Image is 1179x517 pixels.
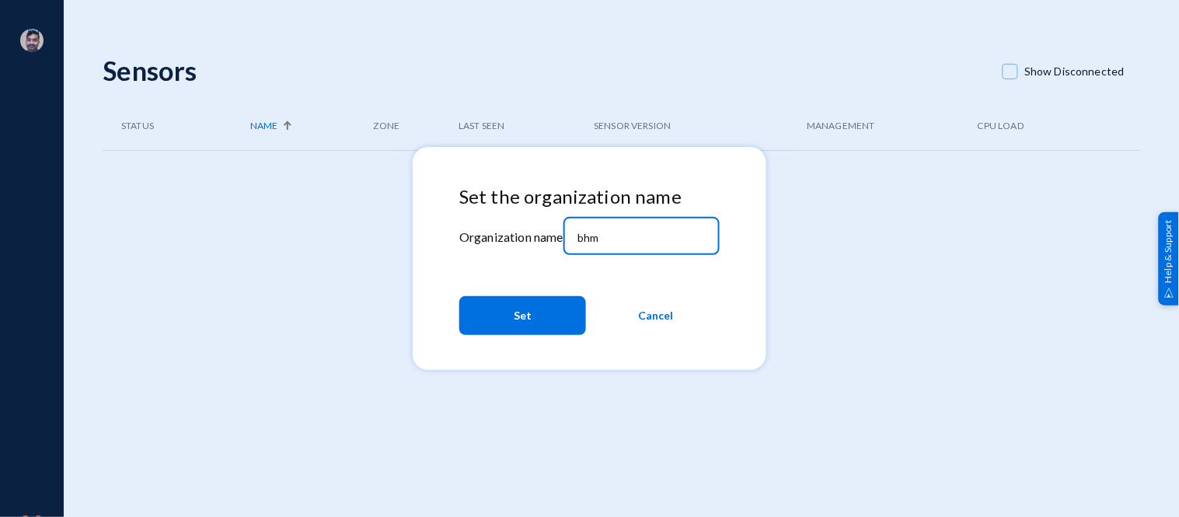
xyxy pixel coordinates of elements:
[514,302,532,330] span: Set
[459,296,586,335] button: Set
[459,186,720,208] h4: Set the organization name
[639,302,674,330] span: Cancel
[459,229,563,244] mat-label: Organization name
[577,231,711,245] input: Organization name
[592,296,719,335] button: Cancel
